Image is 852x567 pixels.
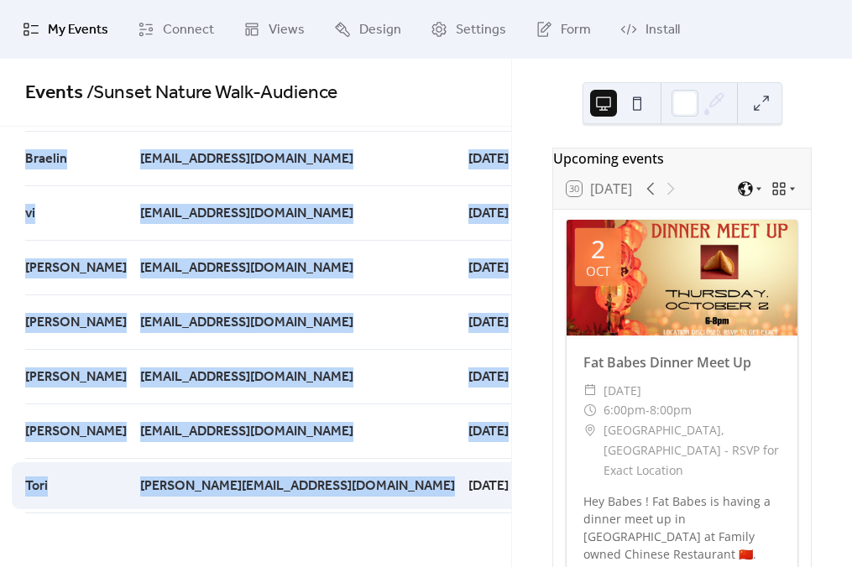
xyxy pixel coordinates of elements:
a: Settings [418,7,519,52]
div: ​ [583,420,597,440]
span: [DATE] [468,476,509,497]
div: ​ [583,381,597,401]
span: [DATE] [468,258,509,278]
div: ​ [583,400,597,420]
span: / Sunset Nature Walk - Audience [83,75,337,112]
span: Design [359,20,401,40]
span: [EMAIL_ADDRESS][DOMAIN_NAME] [140,258,353,278]
span: My Events [48,20,108,40]
div: Upcoming events [553,148,811,169]
span: [GEOGRAPHIC_DATA], [GEOGRAPHIC_DATA] - RSVP for Exact Location [604,420,781,480]
span: Install [646,20,680,40]
span: [DATE] [468,149,509,169]
span: [EMAIL_ADDRESS][DOMAIN_NAME] [140,367,353,388]
span: [DATE] [468,204,509,224]
span: [DATE] [468,422,509,442]
span: [PERSON_NAME][EMAIL_ADDRESS][DOMAIN_NAME] [140,476,455,497]
a: Form [523,7,604,52]
a: Design [321,7,414,52]
span: 8:00pm [650,400,692,420]
span: vi [25,204,35,224]
span: [PERSON_NAME] [25,313,127,333]
span: Views [269,20,305,40]
span: 6:00pm [604,400,646,420]
span: [EMAIL_ADDRESS][DOMAIN_NAME] [140,149,353,169]
a: Views [231,7,317,52]
div: Fat Babes Dinner Meet Up [567,352,797,372]
div: 2 [591,237,605,262]
a: Events [25,75,83,112]
span: Settings [456,20,506,40]
span: Connect [163,20,214,40]
span: [PERSON_NAME] [25,258,127,278]
span: [DATE] [468,313,509,333]
span: [EMAIL_ADDRESS][DOMAIN_NAME] [140,313,353,333]
a: My Events [10,7,121,52]
div: Oct [586,265,610,278]
span: [EMAIL_ADDRESS][DOMAIN_NAME] [140,422,353,442]
span: - [646,400,650,420]
span: [DATE] [604,381,641,401]
span: Braelin [25,149,67,169]
span: [DATE] [468,367,509,388]
a: Connect [125,7,227,52]
a: Install [608,7,693,52]
span: Tori [25,476,48,497]
span: [EMAIL_ADDRESS][DOMAIN_NAME] [140,204,353,224]
span: Form [561,20,591,40]
span: [PERSON_NAME] [25,422,127,442]
span: [PERSON_NAME] [25,367,127,388]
